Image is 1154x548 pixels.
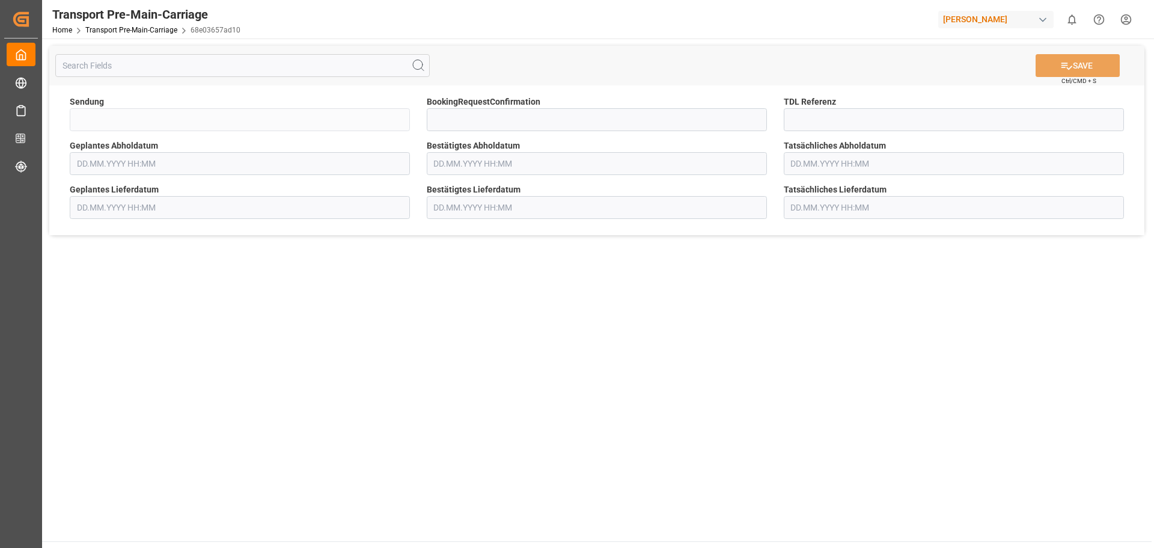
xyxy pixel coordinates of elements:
[85,26,177,34] a: Transport Pre-Main-Carriage
[427,152,767,175] input: DD.MM.YYYY HH:MM
[784,140,886,152] span: Tatsächliches Abholdatum
[55,54,430,77] input: Search Fields
[70,152,410,175] input: DD.MM.YYYY HH:MM
[427,140,520,152] span: Bestätigtes Abholdatum
[784,96,836,108] span: TDL Referenz
[52,5,240,23] div: Transport Pre-Main-Carriage
[938,8,1058,31] button: [PERSON_NAME]
[427,196,767,219] input: DD.MM.YYYY HH:MM
[1061,76,1096,85] span: Ctrl/CMD + S
[52,26,72,34] a: Home
[70,183,159,196] span: Geplantes Lieferdatum
[784,183,887,196] span: Tatsächliches Lieferdatum
[784,152,1124,175] input: DD.MM.YYYY HH:MM
[784,196,1124,219] input: DD.MM.YYYY HH:MM
[427,183,521,196] span: Bestätigtes Lieferdatum
[1085,6,1113,33] button: Help Center
[1058,6,1085,33] button: show 0 new notifications
[1036,54,1120,77] button: SAVE
[938,11,1054,28] div: [PERSON_NAME]
[427,96,540,108] span: BookingRequestConfirmation
[70,196,410,219] input: DD.MM.YYYY HH:MM
[70,140,158,152] span: Geplantes Abholdatum
[70,96,104,108] span: Sendung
